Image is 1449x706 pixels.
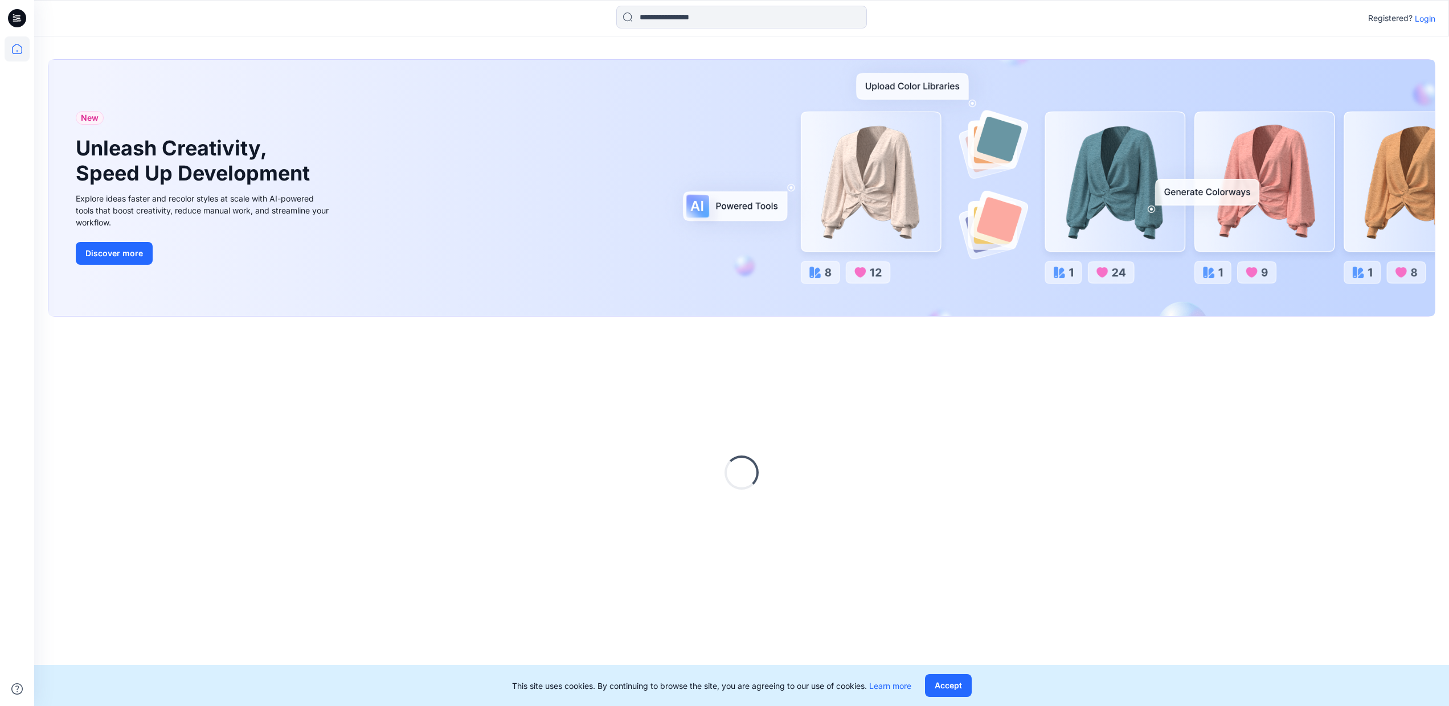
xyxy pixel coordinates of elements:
[76,136,315,185] h1: Unleash Creativity, Speed Up Development
[81,111,99,125] span: New
[925,674,972,697] button: Accept
[76,192,332,228] div: Explore ideas faster and recolor styles at scale with AI-powered tools that boost creativity, red...
[76,242,153,265] button: Discover more
[869,681,911,691] a: Learn more
[512,680,911,692] p: This site uses cookies. By continuing to browse the site, you are agreeing to our use of cookies.
[1368,11,1413,25] p: Registered?
[76,242,332,265] a: Discover more
[1415,13,1435,24] p: Login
